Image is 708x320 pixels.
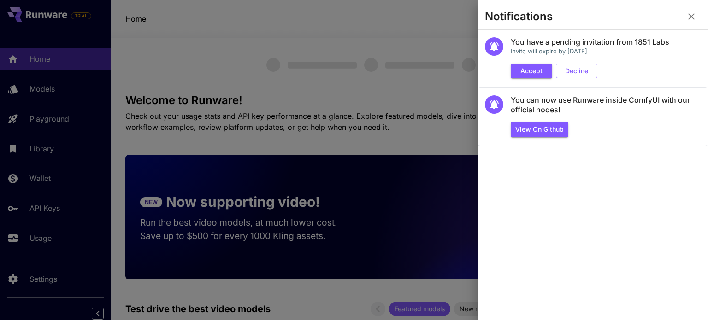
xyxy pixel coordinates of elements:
[511,95,701,115] h5: You can now use Runware inside ComfyUI with our official nodes!
[511,64,552,79] button: Accept
[511,47,669,56] p: Invite will expire by [DATE]
[511,37,669,47] h5: You have a pending invitation from 1851 Labs
[485,10,553,23] h3: Notifications
[556,64,597,79] button: Decline
[511,122,568,137] button: View on Github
